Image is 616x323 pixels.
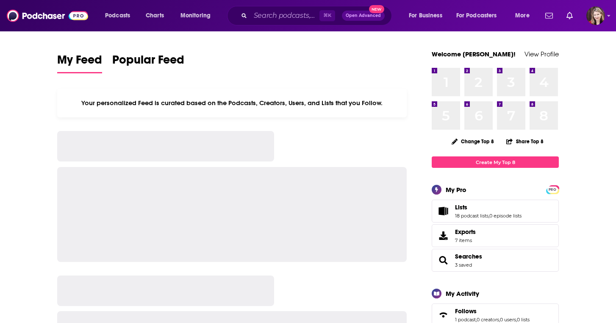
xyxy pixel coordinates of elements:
[455,317,476,323] a: 1 podcast
[547,187,558,193] span: PRO
[432,50,516,58] a: Welcome [PERSON_NAME]!
[489,213,522,219] a: 0 episode lists
[500,317,516,323] a: 0 users
[235,6,400,25] div: Search podcasts, credits, & more...
[112,53,184,72] span: Popular Feed
[455,307,530,315] a: Follows
[446,290,479,298] div: My Activity
[112,53,184,73] a: Popular Feed
[105,10,130,22] span: Podcasts
[547,186,558,192] a: PRO
[250,9,319,22] input: Search podcasts, credits, & more...
[319,10,335,21] span: ⌘ K
[342,11,385,21] button: Open AdvancedNew
[435,230,452,242] span: Exports
[517,317,530,323] a: 0 lists
[403,9,453,22] button: open menu
[435,254,452,266] a: Searches
[146,10,164,22] span: Charts
[7,8,88,24] img: Podchaser - Follow, Share and Rate Podcasts
[432,200,559,223] span: Lists
[476,317,477,323] span: ,
[180,10,211,22] span: Monitoring
[99,9,141,22] button: open menu
[435,309,452,321] a: Follows
[563,8,576,23] a: Show notifications dropdown
[57,89,407,117] div: Your personalized Feed is curated based on the Podcasts, Creators, Users, and Lists that you Follow.
[432,224,559,247] a: Exports
[455,228,476,236] span: Exports
[57,53,102,73] a: My Feed
[432,249,559,272] span: Searches
[586,6,605,25] img: User Profile
[455,203,522,211] a: Lists
[506,133,544,150] button: Share Top 8
[175,9,222,22] button: open menu
[369,5,384,13] span: New
[446,186,466,194] div: My Pro
[432,156,559,168] a: Create My Top 8
[586,6,605,25] span: Logged in as galaxygirl
[455,262,472,268] a: 3 saved
[524,50,559,58] a: View Profile
[499,317,500,323] span: ,
[515,10,530,22] span: More
[447,136,499,147] button: Change Top 8
[455,237,476,243] span: 7 items
[455,253,482,260] a: Searches
[456,10,497,22] span: For Podcasters
[451,9,509,22] button: open menu
[455,307,477,315] span: Follows
[455,213,488,219] a: 18 podcast lists
[409,10,442,22] span: For Business
[477,317,499,323] a: 0 creators
[57,53,102,72] span: My Feed
[586,6,605,25] button: Show profile menu
[140,9,169,22] a: Charts
[455,203,467,211] span: Lists
[542,8,556,23] a: Show notifications dropdown
[346,14,381,18] span: Open Advanced
[509,9,540,22] button: open menu
[435,205,452,217] a: Lists
[516,317,517,323] span: ,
